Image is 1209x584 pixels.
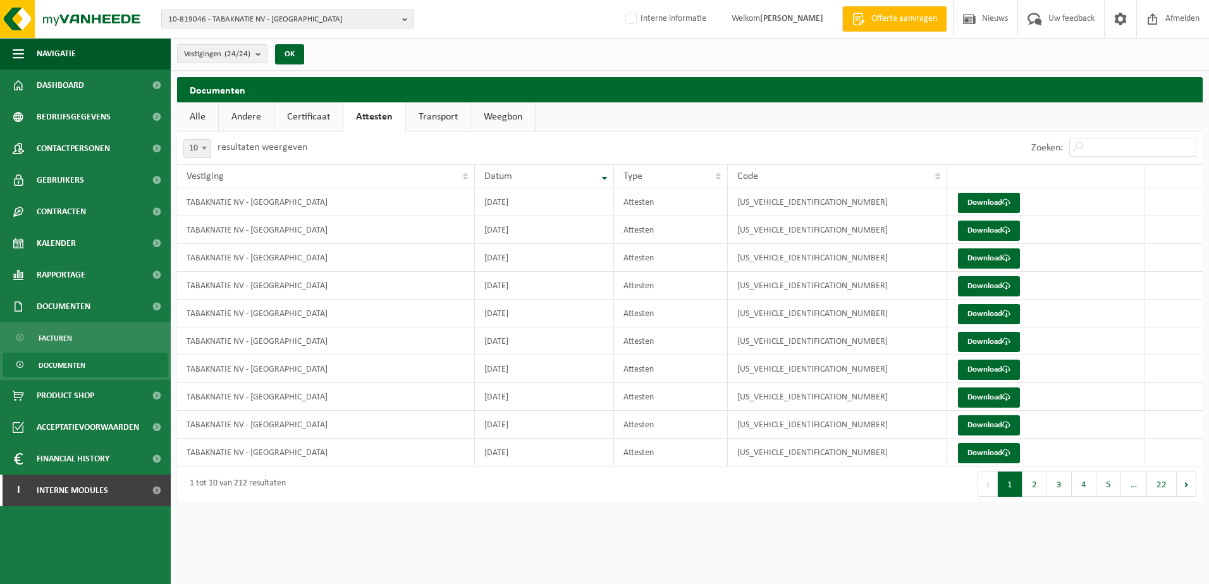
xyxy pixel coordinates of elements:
[728,355,947,383] td: [US_VEHICLE_IDENTIFICATION_NUMBER]
[37,475,108,506] span: Interne modules
[614,272,728,300] td: Attesten
[177,383,475,411] td: TABAKNATIE NV - [GEOGRAPHIC_DATA]
[614,383,728,411] td: Attesten
[184,140,211,157] span: 10
[37,38,76,70] span: Navigatie
[958,248,1020,269] a: Download
[614,216,728,244] td: Attesten
[187,171,224,181] span: Vestiging
[728,383,947,411] td: [US_VEHICLE_IDENTIFICATION_NUMBER]
[475,216,615,244] td: [DATE]
[39,326,72,350] span: Facturen
[177,355,475,383] td: TABAKNATIE NV - [GEOGRAPHIC_DATA]
[614,327,728,355] td: Attesten
[177,327,475,355] td: TABAKNATIE NV - [GEOGRAPHIC_DATA]
[224,50,250,58] count: (24/24)
[998,471,1022,497] button: 1
[184,45,250,64] span: Vestigingen
[161,9,414,28] button: 10-819046 - TABAKNATIE NV - [GEOGRAPHIC_DATA]
[37,411,139,443] span: Acceptatievoorwaarden
[614,411,728,439] td: Attesten
[168,10,397,29] span: 10-819046 - TABAKNATIE NV - [GEOGRAPHIC_DATA]
[37,291,90,322] span: Documenten
[1072,471,1096,497] button: 4
[614,355,728,383] td: Attesten
[484,171,512,181] span: Datum
[728,411,947,439] td: [US_VEHICLE_IDENTIFICATION_NUMBER]
[475,188,615,216] td: [DATE]
[37,101,111,133] span: Bedrijfsgegevens
[1022,471,1047,497] button: 2
[177,244,475,272] td: TABAKNATIE NV - [GEOGRAPHIC_DATA]
[177,439,475,466] td: TABAKNATIE NV - [GEOGRAPHIC_DATA]
[177,216,475,244] td: TABAKNATIE NV - [GEOGRAPHIC_DATA]
[39,353,85,377] span: Documenten
[1096,471,1121,497] button: 5
[475,355,615,383] td: [DATE]
[842,6,947,32] a: Offerte aanvragen
[37,196,86,228] span: Contracten
[868,13,940,25] span: Offerte aanvragen
[37,259,85,291] span: Rapportage
[275,44,304,64] button: OK
[37,380,94,411] span: Product Shop
[177,272,475,300] td: TABAKNATIE NV - [GEOGRAPHIC_DATA]
[219,102,274,131] a: Andere
[737,171,758,181] span: Code
[177,77,1203,102] h2: Documenten
[343,102,405,131] a: Attesten
[475,411,615,439] td: [DATE]
[958,387,1020,408] a: Download
[728,300,947,327] td: [US_VEHICLE_IDENTIFICATION_NUMBER]
[471,102,535,131] a: Weegbon
[728,216,947,244] td: [US_VEHICLE_IDENTIFICATION_NUMBER]
[614,244,728,272] td: Attesten
[1031,143,1063,153] label: Zoeken:
[958,193,1020,213] a: Download
[3,353,168,377] a: Documenten
[958,332,1020,352] a: Download
[614,300,728,327] td: Attesten
[760,14,823,23] strong: [PERSON_NAME]
[958,360,1020,380] a: Download
[37,443,109,475] span: Financial History
[183,139,211,158] span: 10
[728,188,947,216] td: [US_VEHICLE_IDENTIFICATION_NUMBER]
[177,411,475,439] td: TABAKNATIE NV - [GEOGRAPHIC_DATA]
[1177,471,1196,497] button: Next
[978,471,998,497] button: Previous
[728,327,947,355] td: [US_VEHICLE_IDENTIFICATION_NUMBER]
[475,272,615,300] td: [DATE]
[958,221,1020,241] a: Download
[177,188,475,216] td: TABAKNATIE NV - [GEOGRAPHIC_DATA]
[183,473,286,496] div: 1 tot 10 van 212 resultaten
[475,244,615,272] td: [DATE]
[623,9,706,28] label: Interne informatie
[274,102,343,131] a: Certificaat
[958,276,1020,296] a: Download
[958,304,1020,324] a: Download
[475,327,615,355] td: [DATE]
[13,475,24,506] span: I
[177,102,218,131] a: Alle
[728,244,947,272] td: [US_VEHICLE_IDENTIFICATION_NUMBER]
[406,102,470,131] a: Transport
[614,439,728,466] td: Attesten
[37,70,84,101] span: Dashboard
[177,300,475,327] td: TABAKNATIE NV - [GEOGRAPHIC_DATA]
[37,164,84,196] span: Gebruikers
[958,443,1020,463] a: Download
[1047,471,1072,497] button: 3
[218,142,307,152] label: resultaten weergeven
[614,188,728,216] td: Attesten
[475,383,615,411] td: [DATE]
[37,228,76,259] span: Kalender
[728,439,947,466] td: [US_VEHICLE_IDENTIFICATION_NUMBER]
[1121,471,1147,497] span: …
[623,171,642,181] span: Type
[177,44,267,63] button: Vestigingen(24/24)
[475,300,615,327] td: [DATE]
[3,325,168,350] a: Facturen
[475,439,615,466] td: [DATE]
[958,415,1020,435] a: Download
